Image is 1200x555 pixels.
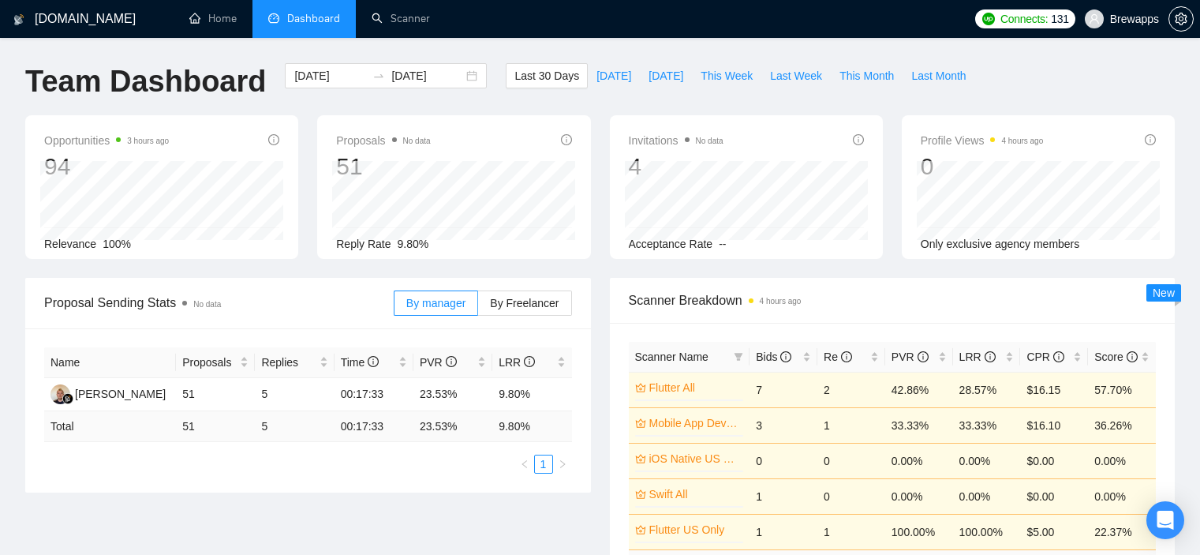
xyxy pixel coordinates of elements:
time: 4 hours ago [1001,137,1043,145]
td: 51 [176,378,255,411]
a: 1 [535,456,552,473]
span: LRR [499,356,535,369]
span: Bids [756,351,791,363]
td: 57.70% [1088,372,1156,407]
button: This Month [831,63,903,88]
span: Scanner Breakdown [629,291,1157,310]
span: Proposals [182,354,237,371]
span: [DATE] [649,67,683,84]
button: This Week [692,63,761,88]
button: [DATE] [588,63,640,88]
span: 100% [103,238,131,250]
td: 0 [817,443,885,478]
span: left [520,459,529,469]
button: right [553,455,572,474]
span: dashboard [268,13,279,24]
td: 0.00% [885,443,953,478]
td: 0.00% [1088,478,1156,514]
td: 0.00% [953,478,1021,514]
td: $5.00 [1020,514,1088,549]
span: Last 30 Days [514,67,579,84]
span: info-circle [1053,351,1064,362]
span: Time [341,356,379,369]
td: 42.86% [885,372,953,407]
span: info-circle [1145,134,1156,145]
img: upwork-logo.png [982,13,995,25]
a: iOS Native US Only [649,450,741,467]
span: Acceptance Rate [629,238,713,250]
img: logo [13,7,24,32]
span: Last Week [770,67,822,84]
a: setting [1168,13,1194,25]
td: 100.00% [885,514,953,549]
span: info-circle [446,356,457,367]
li: Next Page [553,455,572,474]
span: Proposal Sending Stats [44,293,394,313]
div: Open Intercom Messenger [1146,501,1184,539]
span: Only exclusive agency members [921,238,1080,250]
span: user [1089,13,1100,24]
a: Flutter All [649,379,741,396]
span: LRR [959,351,996,363]
td: 22.37% [1088,514,1156,549]
span: PVR [892,351,929,363]
span: right [558,459,567,469]
span: [DATE] [596,67,631,84]
span: No data [403,137,431,145]
span: setting [1169,13,1193,25]
span: Proposals [336,131,430,150]
td: 33.33% [953,407,1021,443]
a: AS[PERSON_NAME] [50,387,166,399]
span: Dashboard [287,12,340,25]
td: 100.00% [953,514,1021,549]
button: [DATE] [640,63,692,88]
td: 0.00% [953,443,1021,478]
span: Scanner Name [635,351,708,363]
span: Replies [261,354,316,371]
div: [PERSON_NAME] [75,385,166,403]
td: $16.15 [1020,372,1088,407]
button: Last 30 Days [506,63,588,88]
td: 0 [817,478,885,514]
span: No data [193,300,221,309]
td: 28.57% [953,372,1021,407]
span: crown [635,453,646,464]
li: 1 [534,455,553,474]
th: Proposals [176,347,255,378]
td: 2 [817,372,885,407]
td: 1 [817,514,885,549]
h1: Team Dashboard [25,63,266,100]
td: 51 [176,411,255,442]
span: crown [635,418,646,429]
div: 51 [336,152,430,182]
span: PVR [420,356,457,369]
button: Last Week [761,63,831,88]
span: swap-right [372,69,385,82]
td: 36.26% [1088,407,1156,443]
button: setting [1168,6,1194,32]
span: By manager [406,297,465,309]
td: 5 [255,411,334,442]
td: $0.00 [1020,443,1088,478]
td: 00:17:33 [335,411,413,442]
input: End date [391,67,463,84]
span: info-circle [561,134,572,145]
time: 3 hours ago [127,137,169,145]
span: 9.80% [398,238,429,250]
span: info-circle [1127,351,1138,362]
span: This Week [701,67,753,84]
td: 1 [750,478,817,514]
th: Name [44,347,176,378]
td: 1 [750,514,817,549]
td: 3 [750,407,817,443]
td: 5 [255,378,334,411]
span: info-circle [368,356,379,367]
span: CPR [1026,351,1064,363]
span: By Freelancer [490,297,559,309]
button: Last Month [903,63,974,88]
td: $0.00 [1020,478,1088,514]
span: New [1153,287,1175,299]
td: 00:17:33 [335,378,413,411]
span: info-circle [985,351,996,362]
a: homeHome [189,12,237,25]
